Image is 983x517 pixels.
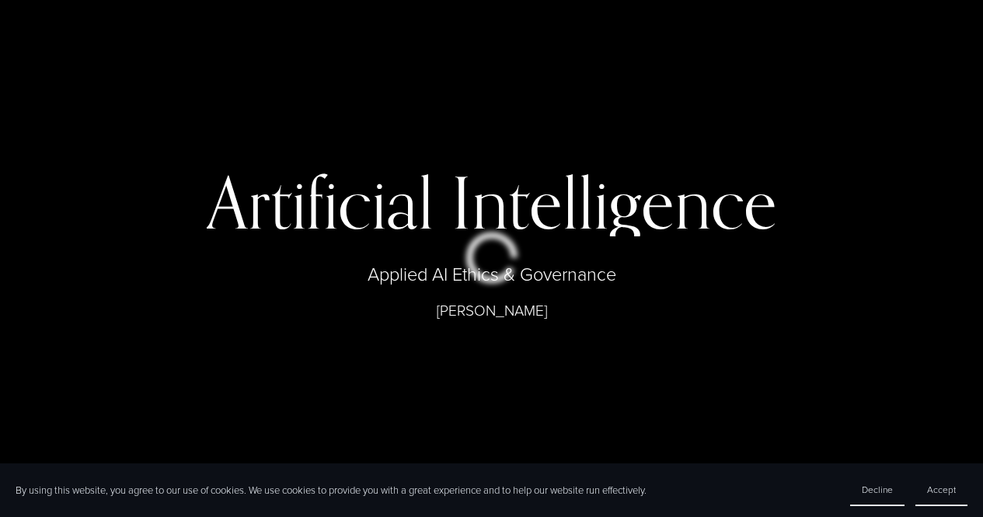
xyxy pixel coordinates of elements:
[862,483,893,496] span: Decline
[16,483,647,497] p: By using this website, you agree to our use of cookies. We use cookies to provide you with a grea...
[107,300,876,321] p: [PERSON_NAME]
[451,168,777,236] div: Intelligence
[927,483,956,496] span: Accept
[915,474,967,506] button: Accept
[107,261,876,287] p: Applied AI Ethics & Governance
[207,168,434,236] div: Artificial
[850,474,905,506] button: Decline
